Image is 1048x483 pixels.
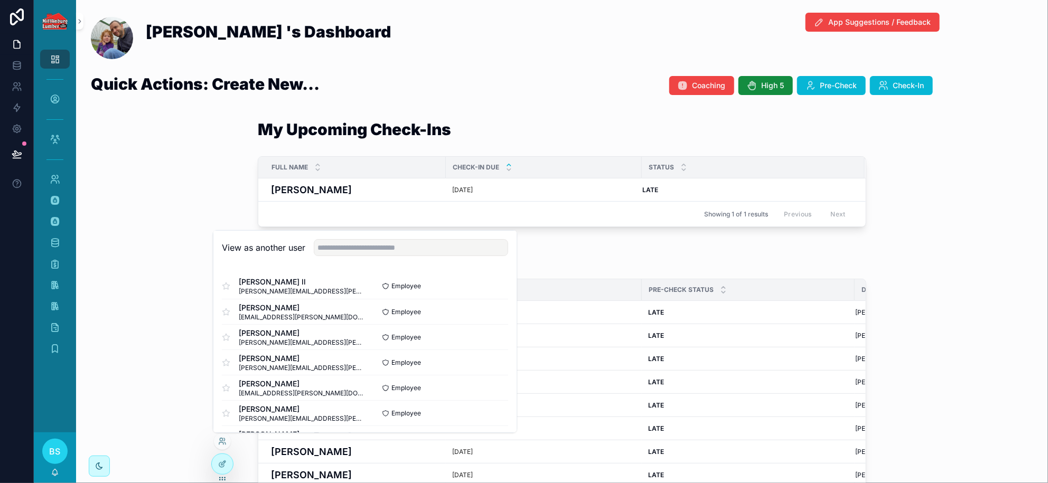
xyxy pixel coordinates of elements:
[855,424,906,433] span: [PERSON_NAME]
[91,76,320,92] h1: Quick Actions: Create New...
[649,163,674,172] span: Status
[391,358,421,366] span: Employee
[820,80,857,91] span: Pre-Check
[239,277,365,287] span: [PERSON_NAME] ll
[239,327,365,338] span: [PERSON_NAME]
[42,13,68,30] img: App logo
[239,312,365,321] span: [EMAIL_ADDRESS][PERSON_NAME][DOMAIN_NAME]
[762,80,784,91] span: High 5
[239,302,365,312] span: [PERSON_NAME]
[704,210,768,219] span: Showing 1 of 1 results
[50,445,61,458] span: BS
[146,24,391,40] h1: [PERSON_NAME] 's Dashboard
[648,308,664,316] strong: LATE
[452,186,473,194] p: [DATE]
[648,332,664,339] strong: LATE
[258,121,451,137] h1: My Upcoming Check-Ins
[453,163,499,172] span: Check-In Due
[806,13,940,32] button: App Suggestions / Feedback
[239,353,365,363] span: [PERSON_NAME]
[648,424,664,432] strong: LATE
[648,378,664,386] strong: LATE
[648,471,664,479] strong: LATE
[271,183,439,197] h4: [PERSON_NAME]
[222,241,305,254] h2: View as another user
[239,338,365,346] span: [PERSON_NAME][EMAIL_ADDRESS][PERSON_NAME][DOMAIN_NAME]
[271,444,439,459] h4: [PERSON_NAME]
[239,429,365,439] span: [PERSON_NAME]
[239,363,365,372] span: [PERSON_NAME][EMAIL_ADDRESS][PERSON_NAME][DOMAIN_NAME]
[648,448,664,456] strong: LATE
[271,468,439,482] h4: [PERSON_NAME]
[391,383,421,392] span: Employee
[391,333,421,341] span: Employee
[642,186,658,194] strong: LATE
[391,409,421,417] span: Employee
[648,401,664,409] strong: LATE
[239,389,365,397] span: [EMAIL_ADDRESS][PERSON_NAME][DOMAIN_NAME]
[855,308,906,317] span: [PERSON_NAME]
[391,307,421,316] span: Employee
[239,287,365,296] span: [PERSON_NAME][EMAIL_ADDRESS][PERSON_NAME][DOMAIN_NAME]
[855,448,906,456] span: [PERSON_NAME]
[34,42,76,372] div: scrollable content
[855,355,906,363] span: [PERSON_NAME]
[855,471,906,479] span: [PERSON_NAME]
[893,80,924,91] span: Check-In
[855,401,906,410] span: [PERSON_NAME]
[797,76,866,95] button: Pre-Check
[648,355,664,363] strong: LATE
[239,378,365,389] span: [PERSON_NAME]
[855,378,906,386] span: [PERSON_NAME]
[855,332,906,340] span: [PERSON_NAME]
[452,448,473,456] p: [DATE]
[391,282,421,290] span: Employee
[239,403,365,414] span: [PERSON_NAME]
[862,286,919,294] span: Direct Manager
[829,17,931,27] span: App Suggestions / Feedback
[693,80,726,91] span: Coaching
[452,471,473,479] p: [DATE]
[272,163,308,172] span: Full Name
[870,76,933,95] button: Check-In
[649,286,714,294] span: Pre-Check Status
[738,76,793,95] button: High 5
[239,414,365,422] span: [PERSON_NAME][EMAIL_ADDRESS][PERSON_NAME][DOMAIN_NAME]
[669,76,734,95] button: Coaching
